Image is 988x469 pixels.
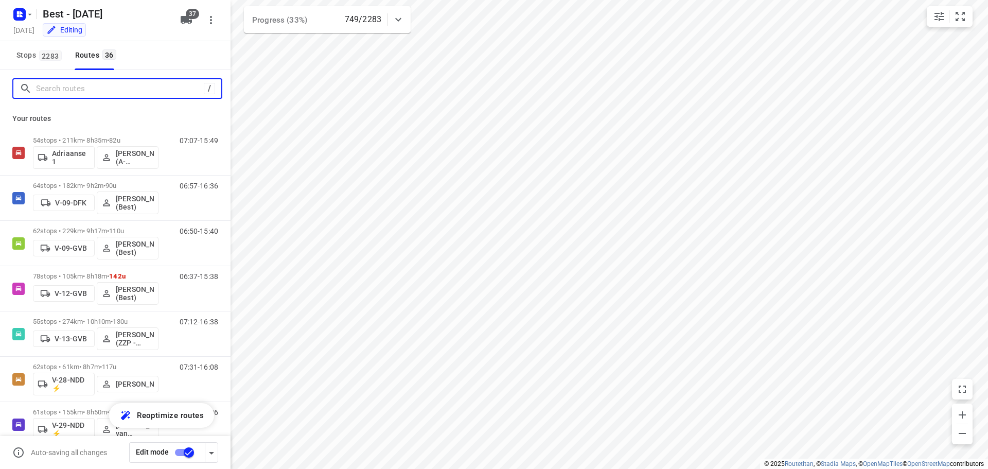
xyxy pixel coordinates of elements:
[764,460,984,467] li: © 2025 , © , © © contributors
[55,289,87,298] p: V-12-GVB
[97,192,158,214] button: [PERSON_NAME] (Best)
[107,227,109,235] span: •
[180,363,218,371] p: 07:31-16:08
[136,448,169,456] span: Edit mode
[116,240,154,256] p: [PERSON_NAME] (Best)
[252,15,307,25] span: Progress (33%)
[109,272,126,280] span: 142u
[100,363,102,371] span: •
[33,408,158,416] p: 61 stops • 155km • 8h50m
[52,376,90,392] p: V-28-NDD ⚡
[46,25,82,35] div: You are currently in edit mode.
[109,136,120,144] span: 82u
[927,6,973,27] div: small contained button group
[55,244,87,252] p: V-09-GVB
[52,421,90,438] p: V-29-NDD ⚡
[102,363,117,371] span: 117u
[9,24,39,36] h5: Project date
[97,282,158,305] button: [PERSON_NAME] (Best)
[75,49,119,62] div: Routes
[107,408,109,416] span: •
[180,227,218,235] p: 06:50-15:40
[107,136,109,144] span: •
[116,149,154,166] p: [PERSON_NAME] (A-flexibleservice - Best - ZZP)
[907,460,950,467] a: OpenStreetMap
[39,50,62,61] span: 2283
[950,6,971,27] button: Fit zoom
[31,448,107,457] p: Auto-saving all changes
[929,6,949,27] button: Map settings
[33,182,158,189] p: 64 stops • 182km • 9h2m
[785,460,814,467] a: Routetitan
[33,318,158,325] p: 55 stops • 274km • 10h10m
[180,136,218,145] p: 07:07-15:49
[55,335,87,343] p: V-13-GVB
[36,81,204,97] input: Search routes
[33,136,158,144] p: 54 stops • 211km • 8h35m
[33,285,95,302] button: V-12-GVB
[33,418,95,441] button: V-29-NDD ⚡
[111,318,113,325] span: •
[55,199,86,207] p: V-09-DFK
[39,6,172,22] h5: Rename
[205,446,218,459] div: Driver app settings
[97,327,158,350] button: [PERSON_NAME] (ZZP - Best)
[97,237,158,259] button: [PERSON_NAME] (Best)
[33,272,158,280] p: 78 stops • 105km • 8h18m
[103,182,105,189] span: •
[176,10,197,30] button: 37
[107,272,109,280] span: •
[345,13,381,26] p: 749/2283
[33,373,95,395] button: V-28-NDD ⚡
[116,195,154,211] p: [PERSON_NAME] (Best)
[186,9,199,19] span: 37
[105,182,116,189] span: 90u
[116,421,154,438] p: [PERSON_NAME] van Hasselt - [PERSON_NAME] (Best)
[33,227,158,235] p: 62 stops • 229km • 9h17m
[52,149,90,166] p: Adriaanse 1
[97,418,158,441] button: [PERSON_NAME] van Hasselt - [PERSON_NAME] (Best)
[33,195,95,211] button: V-09-DFK
[109,408,124,416] span: 103u
[102,49,116,60] span: 36
[97,146,158,169] button: [PERSON_NAME] (A-flexibleservice - Best - ZZP)
[33,331,95,347] button: V-13-GVB
[863,460,903,467] a: OpenMapTiles
[33,240,95,256] button: V-09-GVB
[109,227,124,235] span: 110u
[116,285,154,302] p: [PERSON_NAME] (Best)
[137,409,204,422] span: Reoptimize routes
[180,272,218,281] p: 06:37-15:38
[201,10,221,30] button: More
[180,182,218,190] p: 06:57-16:36
[12,113,218,124] p: Your routes
[821,460,856,467] a: Stadia Maps
[33,146,95,169] button: Adriaanse 1
[33,363,158,371] p: 62 stops • 61km • 8h7m
[244,6,411,33] div: Progress (33%)749/2283
[113,318,128,325] span: 130u
[116,331,154,347] p: [PERSON_NAME] (ZZP - Best)
[116,380,154,388] p: [PERSON_NAME]
[204,83,215,94] div: /
[109,403,214,428] button: Reoptimize routes
[180,318,218,326] p: 07:12-16:38
[97,376,158,392] button: [PERSON_NAME]
[16,49,65,62] span: Stops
